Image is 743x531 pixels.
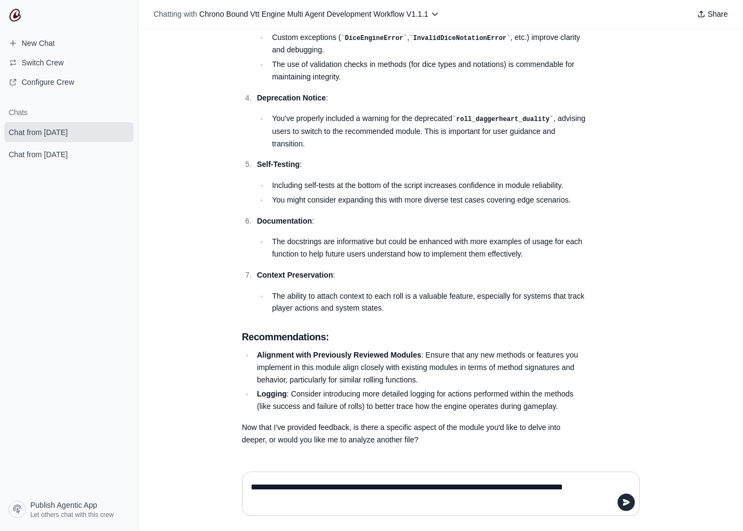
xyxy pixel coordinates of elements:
[22,57,64,68] span: Switch Crew
[257,269,587,281] p: :
[4,54,133,71] button: Switch Crew
[452,116,553,123] code: roll_daggerheart_duality
[254,388,588,413] li: : Consider introducing more detailed logging for actions performed within the methods (like succe...
[22,38,55,49] span: New Chat
[409,35,510,42] code: InvalidDiceNotationError
[22,77,74,88] span: Configure Crew
[269,112,587,150] li: You've properly included a warning for the deprecated , advising users to switch to the recommend...
[199,10,429,18] span: Chrono Bound Vtt Engine Multi Agent Development Workflow V1.1.1
[341,35,407,42] code: DiceEngineError
[254,349,588,386] li: : Ensure that any new methods or features you implement in this module align closely with existin...
[242,330,588,345] h3: Recommendations:
[257,389,286,398] strong: Logging
[708,9,728,19] span: Share
[257,160,299,169] strong: Self-Testing
[4,35,133,52] a: New Chat
[4,122,133,142] a: Chat from [DATE]
[257,351,421,359] strong: Alignment with Previously Reviewed Modules
[257,215,587,227] p: :
[149,6,444,22] button: Chatting with Chrono Bound Vtt Engine Multi Agent Development Workflow V1.1.1
[30,510,114,519] span: Let others chat with this crew
[269,194,587,206] li: You might consider expanding this with more diverse test cases covering edge scenarios.
[269,290,587,315] li: The ability to attach context to each roll is a valuable feature, especially for systems that tra...
[4,496,133,522] a: Publish Agentic App Let others chat with this crew
[4,144,133,164] a: Chat from [DATE]
[30,500,97,510] span: Publish Agentic App
[269,31,587,56] li: Custom exceptions ( , , etc.) improve clarity and debugging.
[9,127,68,138] span: Chat from [DATE]
[257,271,333,279] strong: Context Preservation
[693,6,732,22] button: Share
[269,236,587,260] li: The docstrings are informative but could be enhanced with more examples of usage for each functio...
[4,73,133,91] a: Configure Crew
[242,421,588,446] p: Now that I've provided feedback, is there a specific aspect of the module you'd like to delve int...
[269,58,587,83] li: The use of validation checks in methods (for dice types and notations) is commendable for maintai...
[269,179,587,192] li: Including self-tests at the bottom of the script increases confidence in module reliability.
[257,93,326,102] strong: Deprecation Notice
[257,217,312,225] strong: Documentation
[9,149,68,160] span: Chat from [DATE]
[153,9,197,19] span: Chatting with
[9,9,22,22] img: CrewAI Logo
[257,158,587,171] p: :
[257,92,587,104] p: :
